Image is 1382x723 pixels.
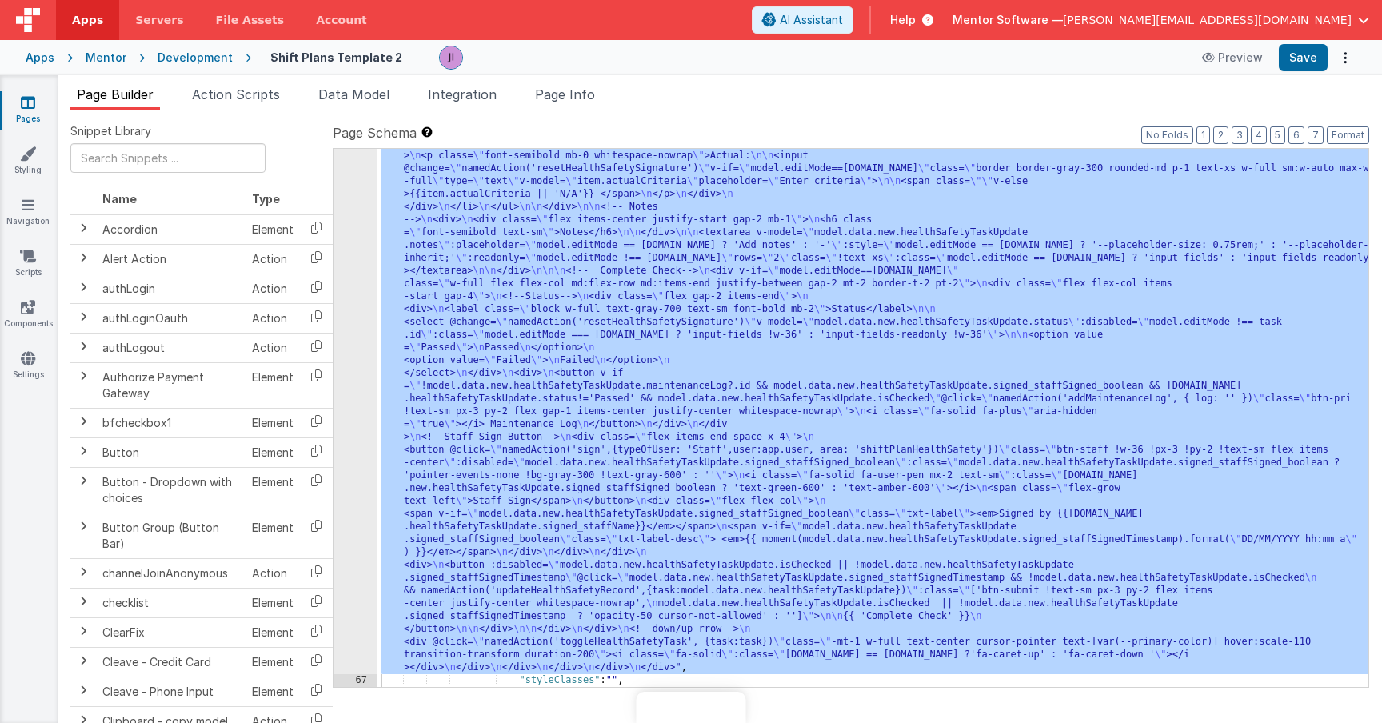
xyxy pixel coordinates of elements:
button: 2 [1213,126,1228,144]
td: Element [246,467,300,513]
button: 4 [1251,126,1267,144]
td: Action [246,274,300,303]
td: Element [246,362,300,408]
td: authLogout [96,333,246,362]
td: checklist [96,588,246,617]
span: File Assets [216,12,285,28]
td: bfcheckbox1 [96,408,246,437]
td: Alert Action [96,244,246,274]
span: [PERSON_NAME][EMAIL_ADDRESS][DOMAIN_NAME] [1063,12,1352,28]
td: Action [246,244,300,274]
span: Apps [72,12,103,28]
td: Accordion [96,214,246,245]
span: Action Scripts [192,86,280,102]
td: Element [246,617,300,647]
span: Help [890,12,916,28]
td: Action [246,303,300,333]
td: Element [246,647,300,677]
button: No Folds [1141,126,1193,144]
td: authLoginOauth [96,303,246,333]
td: Cleave - Phone Input [96,677,246,706]
span: AI Assistant [780,12,843,28]
span: Page Schema [333,123,417,142]
button: Preview [1192,45,1272,70]
td: Element [246,513,300,558]
td: Element [246,437,300,467]
h4: Shift Plans Template 2 [270,51,402,63]
button: 6 [1288,126,1304,144]
div: Development [158,50,233,66]
button: Save [1279,44,1328,71]
span: Servers [135,12,183,28]
td: Action [246,333,300,362]
button: Options [1334,46,1356,69]
button: AI Assistant [752,6,853,34]
td: Cleave - Credit Card [96,647,246,677]
td: Element [246,677,300,706]
div: Mentor [86,50,126,66]
span: Name [102,192,137,206]
span: Snippet Library [70,123,151,139]
td: Button [96,437,246,467]
button: Format [1327,126,1369,144]
td: Element [246,214,300,245]
span: Page Info [535,86,595,102]
td: Element [246,588,300,617]
button: 1 [1196,126,1210,144]
div: Apps [26,50,54,66]
div: 67 [334,674,377,687]
span: Data Model [318,86,389,102]
span: Integration [428,86,497,102]
span: Mentor Software — [953,12,1063,28]
td: channelJoinAnonymous [96,558,246,588]
td: Element [246,408,300,437]
img: 6c3d48e323fef8557f0b76cc516e01c7 [440,46,462,69]
button: 7 [1308,126,1324,144]
td: authLogin [96,274,246,303]
button: 5 [1270,126,1285,144]
td: Button - Dropdown with choices [96,467,246,513]
td: Authorize Payment Gateway [96,362,246,408]
td: Button Group (Button Bar) [96,513,246,558]
button: Mentor Software — [PERSON_NAME][EMAIL_ADDRESS][DOMAIN_NAME] [953,12,1369,28]
button: 3 [1232,126,1248,144]
input: Search Snippets ... [70,143,266,173]
span: Type [252,192,280,206]
td: ClearFix [96,617,246,647]
span: Page Builder [77,86,154,102]
td: Action [246,558,300,588]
